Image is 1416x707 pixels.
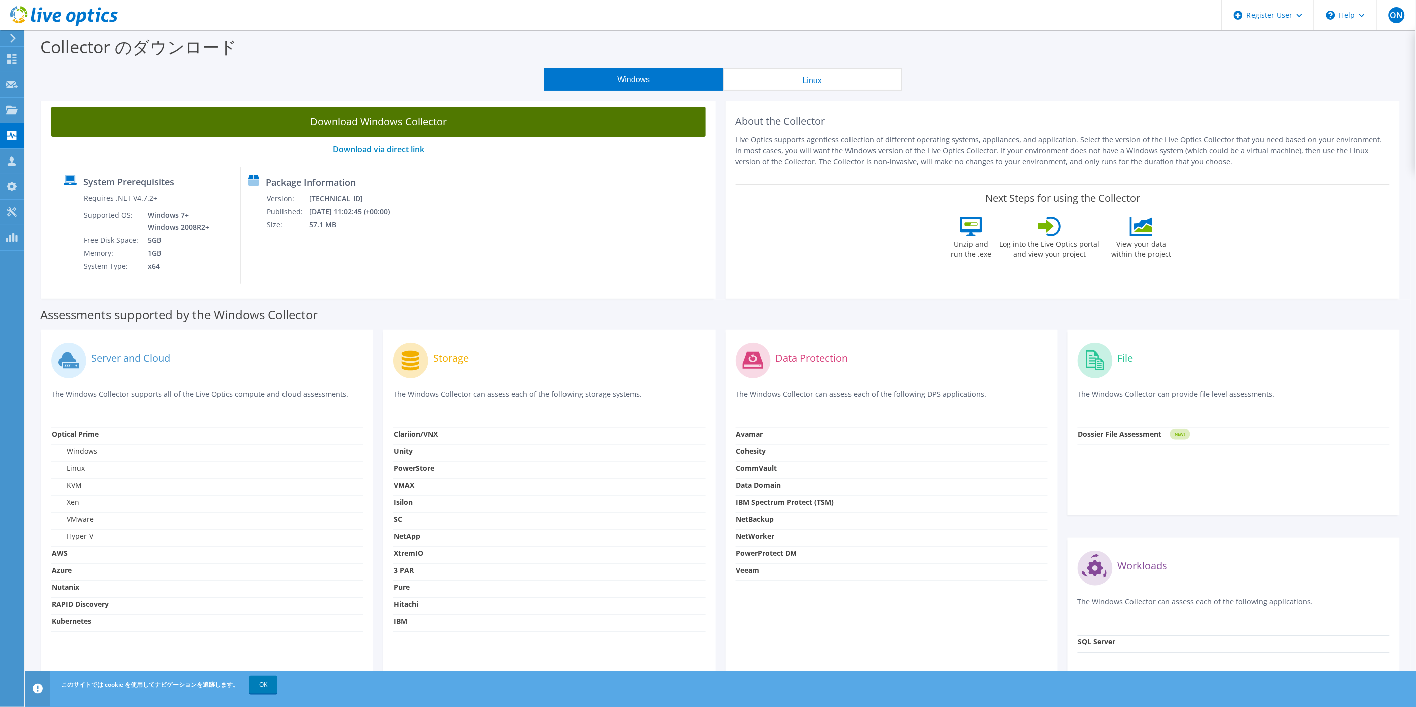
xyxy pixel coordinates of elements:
[140,209,211,234] td: Windows 7+ Windows 2008R2+
[309,192,403,205] td: [TECHNICAL_ID]
[140,234,211,247] td: 5GB
[333,144,424,155] a: Download via direct link
[1078,637,1116,646] strong: SQL Server
[1078,596,1390,617] p: The Windows Collector can assess each of the following applications.
[52,446,97,456] label: Windows
[249,676,277,694] a: OK
[1078,389,1390,409] p: The Windows Collector can provide file level assessments.
[91,353,170,363] label: Server and Cloud
[1175,432,1185,437] tspan: NEW!
[1389,7,1405,23] span: ON
[736,463,777,473] strong: CommVault
[309,205,403,218] td: [DATE] 11:02:45 (+00:00)
[52,548,68,558] strong: AWS
[394,599,418,609] strong: Hitachi
[736,565,760,575] strong: Veeam
[52,463,85,473] label: Linux
[394,463,434,473] strong: PowerStore
[83,260,140,273] td: System Type:
[52,480,82,490] label: KVM
[83,209,140,234] td: Supported OS:
[736,531,775,541] strong: NetWorker
[394,616,407,626] strong: IBM
[394,548,423,558] strong: XtremIO
[266,218,309,231] td: Size:
[266,177,356,187] label: Package Information
[394,480,414,490] strong: VMAX
[84,193,157,203] label: Requires .NET V4.7.2+
[51,389,363,409] p: The Windows Collector supports all of the Live Optics compute and cloud assessments.
[140,260,211,273] td: x64
[40,35,237,58] label: Collector のダウンロード
[40,310,318,320] label: Assessments supported by the Windows Collector
[736,429,763,439] strong: Avamar
[83,247,140,260] td: Memory:
[52,514,94,524] label: VMware
[266,205,309,218] td: Published:
[266,192,309,205] td: Version:
[999,236,1100,259] label: Log into the Live Optics portal and view your project
[52,429,99,439] strong: Optical Prime
[140,247,211,260] td: 1GB
[394,429,438,439] strong: Clariion/VNX
[52,616,91,626] strong: Kubernetes
[985,192,1140,204] label: Next Steps for using the Collector
[52,497,79,507] label: Xen
[394,565,414,575] strong: 3 PAR
[1105,236,1178,259] label: View your data within the project
[51,107,706,137] a: Download Windows Collector
[736,446,766,456] strong: Cohesity
[776,353,848,363] label: Data Protection
[394,514,402,524] strong: SC
[948,236,994,259] label: Unzip and run the .exe
[52,599,109,609] strong: RAPID Discovery
[736,115,1390,127] h2: About the Collector
[736,497,834,507] strong: IBM Spectrum Protect (TSM)
[394,531,420,541] strong: NetApp
[736,480,781,490] strong: Data Domain
[723,68,902,91] button: Linux
[52,565,72,575] strong: Azure
[1118,353,1134,363] label: File
[736,389,1048,409] p: The Windows Collector can assess each of the following DPS applications.
[736,514,774,524] strong: NetBackup
[736,548,797,558] strong: PowerProtect DM
[309,218,403,231] td: 57.1 MB
[1118,561,1168,571] label: Workloads
[1078,429,1162,439] strong: Dossier File Assessment
[736,134,1390,167] p: Live Optics supports agentless collection of different operating systems, appliances, and applica...
[394,497,413,507] strong: Isilon
[544,68,723,91] button: Windows
[394,446,413,456] strong: Unity
[393,389,705,409] p: The Windows Collector can assess each of the following storage systems.
[52,531,93,541] label: Hyper-V
[61,680,239,689] span: このサイトでは cookie を使用してナビゲーションを追跡します。
[394,582,410,592] strong: Pure
[83,234,140,247] td: Free Disk Space:
[1326,11,1335,20] svg: \n
[83,177,174,187] label: System Prerequisites
[433,353,469,363] label: Storage
[52,582,79,592] strong: Nutanix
